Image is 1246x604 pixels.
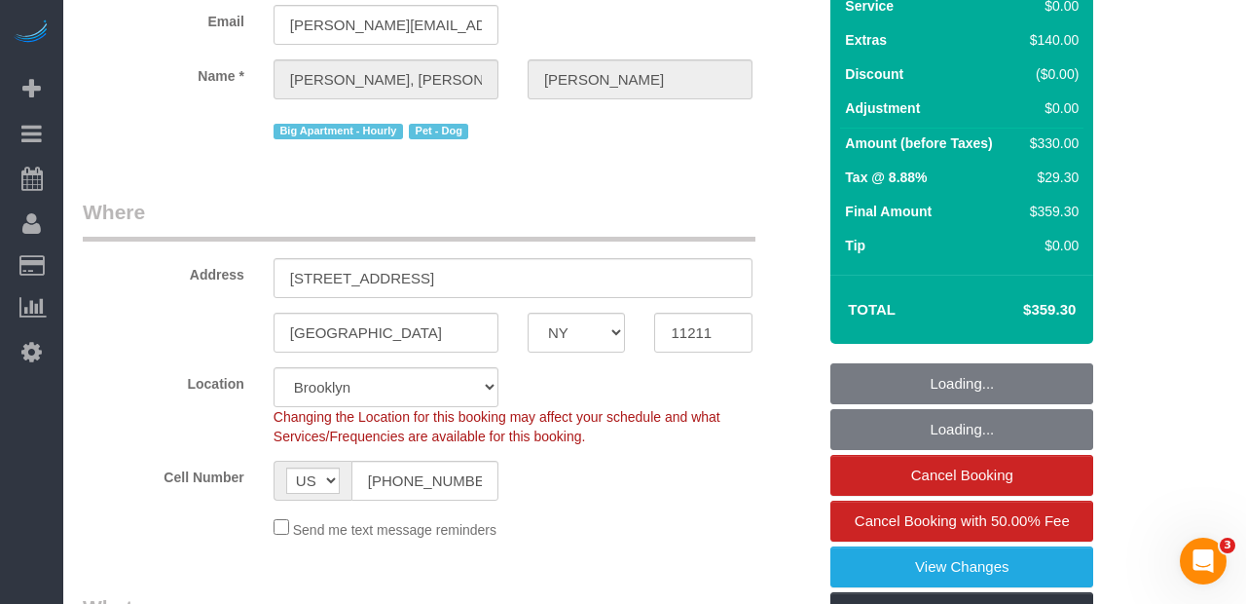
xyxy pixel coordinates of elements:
label: Address [68,258,259,284]
span: Pet - Dog [409,124,468,139]
label: Final Amount [845,202,932,221]
label: Extras [845,30,887,50]
input: First Name [274,59,498,99]
span: Send me text message reminders [293,522,496,538]
div: $330.00 [1022,133,1079,153]
span: Big Apartment - Hourly [274,124,403,139]
input: Zip Code [654,313,752,353]
label: Cell Number [68,461,259,487]
span: Cancel Booking with 50.00% Fee [855,512,1070,529]
input: City [274,313,498,353]
label: Tip [845,236,865,255]
label: Amount (before Taxes) [845,133,992,153]
span: Changing the Location for this booking may affect your schedule and what Services/Frequencies are... [274,409,720,444]
label: Discount [845,64,903,84]
div: $140.00 [1022,30,1079,50]
legend: Where [83,198,755,242]
a: Cancel Booking [830,455,1093,496]
div: ($0.00) [1022,64,1079,84]
input: Cell Number [351,461,498,501]
a: View Changes [830,547,1093,587]
label: Tax @ 8.88% [845,168,927,187]
div: $0.00 [1022,98,1079,118]
h4: $359.30 [965,302,1076,319]
input: Last Name [528,59,752,99]
label: Email [68,5,259,31]
input: Email [274,5,498,45]
span: 3 [1220,538,1235,553]
iframe: Intercom live chat [1180,538,1227,585]
div: $359.30 [1022,202,1079,221]
a: Cancel Booking with 50.00% Fee [830,501,1093,542]
strong: Total [848,301,896,318]
label: Location [68,367,259,394]
div: $0.00 [1022,236,1079,255]
img: Automaid Logo [12,19,51,47]
label: Name * [68,59,259,86]
label: Adjustment [845,98,920,118]
div: $29.30 [1022,168,1079,187]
